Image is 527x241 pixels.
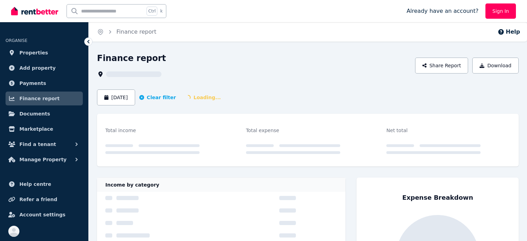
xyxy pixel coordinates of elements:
span: Manage Property [19,155,67,164]
a: Account settings [6,208,83,222]
span: Help centre [19,180,51,188]
div: Income by category [97,178,345,192]
a: Refer a friend [6,192,83,206]
div: Total expense [246,126,340,135]
button: Find a tenant [6,137,83,151]
nav: Breadcrumb [89,22,165,42]
div: Expense Breakdown [402,193,473,203]
a: Help centre [6,177,83,191]
button: Download [472,58,519,74]
span: Ctrl [147,7,157,16]
span: ORGANISE [6,38,27,43]
button: [DATE] [97,89,135,105]
span: Find a tenant [19,140,56,148]
button: Help [498,28,520,36]
a: Properties [6,46,83,60]
a: Payments [6,76,83,90]
div: Net total [386,126,481,135]
span: Marketplace [19,125,53,133]
span: Account settings [19,210,65,219]
img: RentBetter [11,6,58,16]
span: Add property [19,64,56,72]
a: Documents [6,107,83,121]
span: Documents [19,110,50,118]
button: Manage Property [6,153,83,166]
span: Payments [19,79,46,87]
div: Total income [105,126,200,135]
span: Properties [19,49,48,57]
a: Sign In [485,3,516,19]
a: Add property [6,61,83,75]
span: Loading... [180,91,227,104]
span: k [160,8,163,14]
button: Share Report [415,58,468,74]
a: Finance report [116,28,156,35]
h1: Finance report [97,53,166,64]
span: Already have an account? [406,7,478,15]
a: Marketplace [6,122,83,136]
a: Finance report [6,92,83,105]
span: Finance report [19,94,60,103]
button: Clear filter [139,94,176,101]
span: Refer a friend [19,195,57,204]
